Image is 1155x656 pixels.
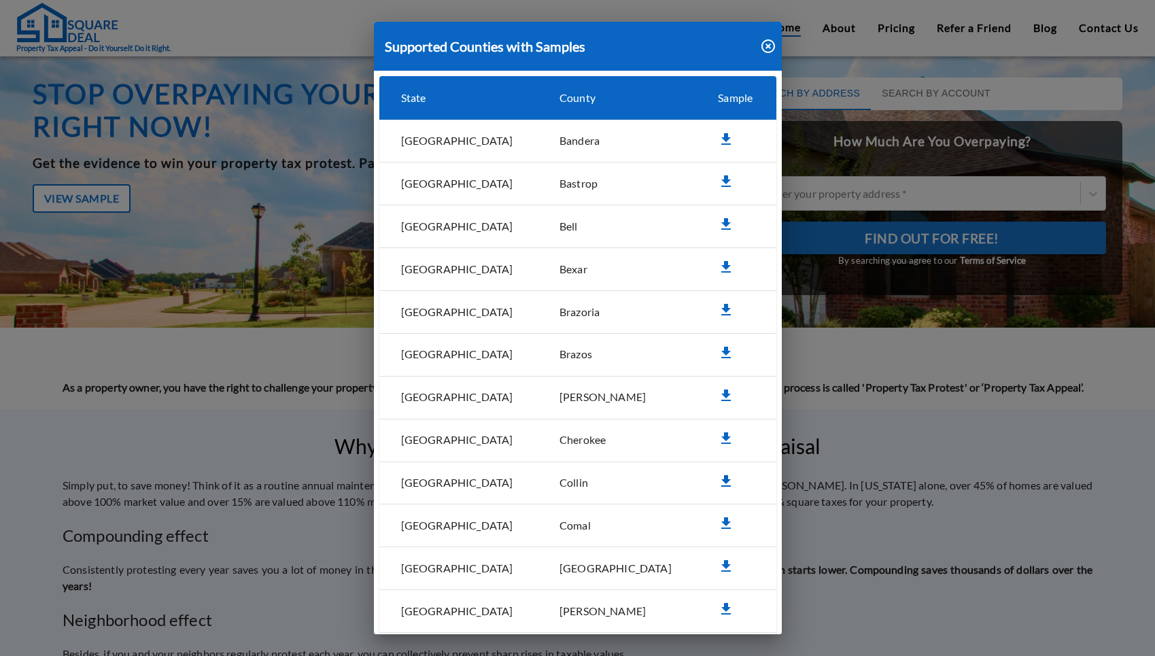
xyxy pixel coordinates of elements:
[29,171,237,309] span: We are offline. Please leave us a message.
[379,205,538,248] th: [GEOGRAPHIC_DATA]
[538,162,696,205] td: Bastrop
[379,333,538,376] th: [GEOGRAPHIC_DATA]
[538,333,696,376] td: Brazos
[94,357,103,365] img: salesiqlogo_leal7QplfZFryJ6FIlVepeu7OftD7mt8q6exU6-34PB8prfIgodN67KcxXM9Y7JQ_.png
[223,7,256,39] div: Minimize live chat window
[538,376,696,419] td: [PERSON_NAME]
[379,162,538,205] th: [GEOGRAPHIC_DATA]
[379,120,538,162] th: [GEOGRAPHIC_DATA]
[379,248,538,291] th: [GEOGRAPHIC_DATA]
[538,462,696,504] td: Collin
[379,462,538,504] th: [GEOGRAPHIC_DATA]
[538,504,696,547] td: Comal
[538,248,696,291] td: Bexar
[538,120,696,162] td: Bandera
[538,547,696,590] td: [GEOGRAPHIC_DATA]
[379,504,538,547] th: [GEOGRAPHIC_DATA]
[379,376,538,419] th: [GEOGRAPHIC_DATA]
[71,76,228,94] div: Leave a message
[538,419,696,462] td: Cherokee
[379,419,538,462] th: [GEOGRAPHIC_DATA]
[379,291,538,334] th: [GEOGRAPHIC_DATA]
[379,76,538,120] th: State
[538,291,696,334] td: Brazoria
[538,76,696,120] th: County
[23,82,57,89] img: logo_Zg8I0qSkbAqR2WFHt3p6CTuqpyXMFPubPcD2OT02zFN43Cy9FUNNG3NEPhM_Q1qe_.png
[538,590,696,633] td: [PERSON_NAME]
[7,371,259,419] textarea: Type your message and click 'Submit'
[199,419,247,437] em: Submit
[385,35,586,57] p: Supported Counties with Samples
[379,590,538,633] th: [GEOGRAPHIC_DATA]
[696,76,776,120] th: Sample
[379,547,538,590] th: [GEOGRAPHIC_DATA]
[107,356,173,366] em: Driven by SalesIQ
[538,205,696,248] td: Bell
